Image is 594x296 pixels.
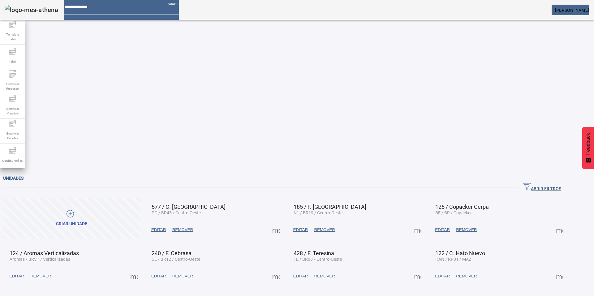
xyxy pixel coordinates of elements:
[435,250,485,256] span: 122 / C. Hato Nuevo
[294,257,342,262] span: TE / BR08 / Centro-Oeste
[3,198,140,239] button: Criar unidade
[172,273,193,279] span: REMOVER
[585,133,591,155] span: Feedback
[290,224,311,235] button: EDITAR
[169,224,196,235] button: REMOVER
[6,271,27,282] button: EDITAR
[314,273,335,279] span: REMOVER
[519,182,566,193] button: ABRIR FILTROS
[27,271,54,282] button: REMOVER
[554,224,565,235] button: Mais
[293,227,308,233] span: EDITAR
[314,227,335,233] span: REMOVER
[555,8,589,13] span: [PERSON_NAME]
[435,273,450,279] span: EDITAR
[148,271,169,282] button: EDITAR
[412,224,423,235] button: Mais
[3,129,22,142] span: Gerenciar Paradas
[554,271,565,282] button: Mais
[152,250,192,256] span: 240 / F. Cebrasa
[151,273,166,279] span: EDITAR
[3,80,22,93] span: Gerenciar Processo
[453,224,480,235] button: REMOVER
[290,271,311,282] button: EDITAR
[270,271,282,282] button: Mais
[294,210,342,215] span: N1 / BR19 / Centro-Oeste
[435,257,471,262] span: HAN / RP01 / MAZ
[311,271,338,282] button: REMOVER
[148,224,169,235] button: EDITAR
[5,5,58,15] img: logo-mes-athena
[10,250,79,256] span: 124 / Aromas Verticalizadas
[435,210,472,215] span: BE / BR / Copacker
[152,257,200,262] span: CE / BR12 / Centro-Oeste
[432,224,453,235] button: EDITAR
[435,204,489,210] span: 125 / Copacker Cerpa
[435,227,450,233] span: EDITAR
[311,224,338,235] button: REMOVER
[523,183,561,192] span: ABRIR FILTROS
[169,271,196,282] button: REMOVER
[453,271,480,282] button: REMOVER
[432,271,453,282] button: EDITAR
[7,58,18,66] span: Fabril
[582,127,594,169] button: Feedback - Mostrar pesquisa
[3,105,22,118] span: Gerenciar Materiais
[3,176,24,181] span: Unidades
[456,227,477,233] span: REMOVER
[294,250,334,256] span: 428 / F. Teresina
[293,273,308,279] span: EDITAR
[56,221,87,227] div: Criar unidade
[3,30,22,43] span: Template Fabril
[128,271,140,282] button: Mais
[294,204,366,210] span: 185 / F. [GEOGRAPHIC_DATA]
[10,257,70,262] span: Aromas / BRV1 / Verticalizadas
[456,273,477,279] span: REMOVER
[412,271,423,282] button: Mais
[270,224,282,235] button: Mais
[0,157,24,165] span: Configurações
[152,210,201,215] span: PG / BR45 / Centro-Oeste
[151,227,166,233] span: EDITAR
[172,227,193,233] span: REMOVER
[9,273,24,279] span: EDITAR
[30,273,51,279] span: REMOVER
[152,204,226,210] span: 577 / C. [GEOGRAPHIC_DATA]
